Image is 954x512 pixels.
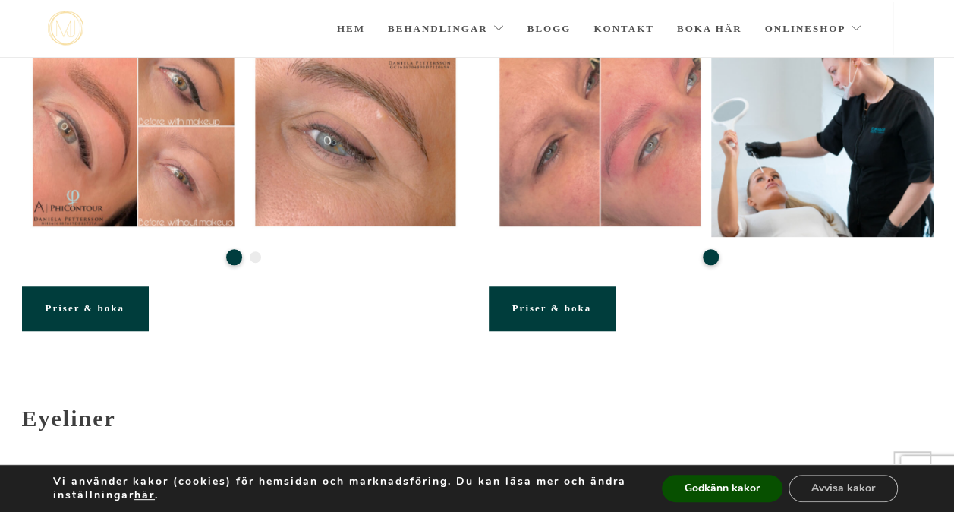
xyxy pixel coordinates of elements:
p: Markera dina ögon med en tunn eyeliner. En kosmetisk tatuering som håller ca 2-3 år innan man bör... [22,458,933,481]
a: Behandlingar [388,2,505,55]
a: Onlineshop [764,2,862,55]
p: Vi använder kakor (cookies) för hemsidan och marknadsföring. Du kan läsa mer och ändra inställnin... [53,475,630,502]
button: Godkänn kakor [662,475,782,502]
a: Priser & boka [489,286,615,330]
a: Boka här [677,2,742,55]
span: Priser & boka [46,302,124,314]
button: 1 of 2 [226,249,242,265]
button: Avvisa kakor [789,475,898,502]
button: 2 of 2 [250,251,261,263]
strong: Eyeliner [22,406,116,431]
span: - [22,380,31,406]
img: mjstudio [48,11,83,46]
button: 1 of 1 [703,249,719,265]
a: Hem [337,2,365,55]
span: Priser & boka [512,302,591,314]
button: här [134,488,155,502]
a: Kontakt [593,2,654,55]
a: Blogg [527,2,571,55]
a: Priser & boka [22,286,148,330]
a: mjstudio mjstudio mjstudio [48,11,83,46]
